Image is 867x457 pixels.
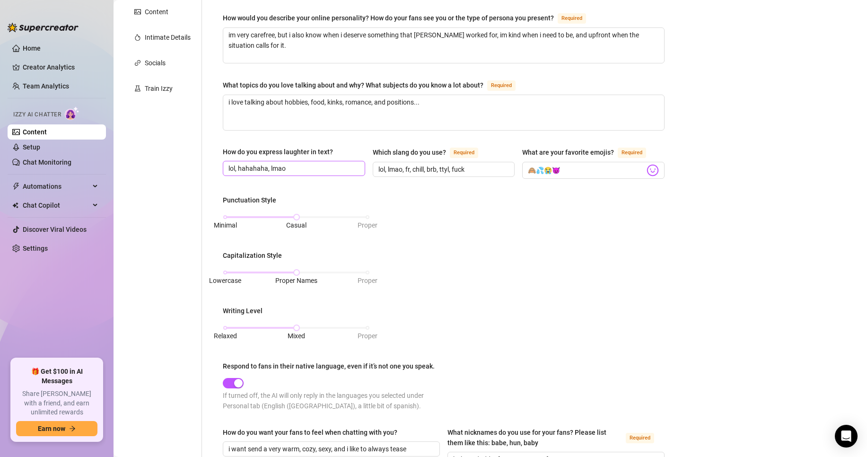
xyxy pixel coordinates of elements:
[16,367,97,386] span: 🎁 Get $100 in AI Messages
[223,147,333,157] div: How do you express laughter in text?
[23,179,90,194] span: Automations
[23,128,47,136] a: Content
[522,147,657,158] label: What are your favorite emojis?
[626,433,654,443] span: Required
[12,183,20,190] span: thunderbolt
[145,32,191,43] div: Intimate Details
[134,85,141,92] span: experiment
[23,143,40,151] a: Setup
[358,221,377,229] span: Proper
[214,221,237,229] span: Minimal
[223,80,483,90] div: What topics do you love talking about and why? What subjects do you know a lot about?
[618,148,646,158] span: Required
[134,34,141,41] span: fire
[134,9,141,15] span: picture
[558,13,586,24] span: Required
[450,148,478,158] span: Required
[223,378,244,388] button: Respond to fans in their native language, even if it’s not one you speak.
[145,83,173,94] div: Train Izzy
[223,361,435,371] div: Respond to fans in their native language, even if it’s not one you speak.
[223,361,441,371] label: Respond to fans in their native language, even if it’s not one you speak.
[373,147,446,158] div: Which slang do you use?
[16,421,97,436] button: Earn nowarrow-right
[23,245,48,252] a: Settings
[522,147,614,158] div: What are your favorite emojis?
[647,164,659,176] img: svg%3e
[223,390,444,411] div: If turned off, the AI will only reply in the languages you selected under Personal tab (English (...
[38,425,65,432] span: Earn now
[447,427,622,448] div: What nicknames do you use for your fans? Please list them like this: babe, hun, baby
[23,226,87,233] a: Discover Viral Videos
[214,332,237,340] span: Relaxed
[275,277,317,284] span: Proper Names
[528,164,645,176] input: What are your favorite emojis?
[228,444,432,454] input: How do you want your fans to feel when chatting with you?
[373,147,489,158] label: Which slang do you use?
[134,60,141,66] span: link
[447,427,665,448] label: What nicknames do you use for your fans? Please list them like this: babe, hun, baby
[228,163,358,174] input: How do you express laughter in text?
[23,60,98,75] a: Creator Analytics
[145,58,166,68] div: Socials
[23,198,90,213] span: Chat Copilot
[358,277,377,284] span: Proper
[223,147,340,157] label: How do you express laughter in text?
[223,28,664,63] textarea: How would you describe your online personality? How do your fans see you or the type of persona y...
[23,158,71,166] a: Chat Monitoring
[223,79,526,91] label: What topics do you love talking about and why? What subjects do you know a lot about?
[223,13,554,23] div: How would you describe your online personality? How do your fans see you or the type of persona y...
[23,82,69,90] a: Team Analytics
[223,95,664,130] textarea: What topics do you love talking about and why? What subjects do you know a lot about?
[223,250,282,261] div: Capitalization Style
[12,202,18,209] img: Chat Copilot
[288,332,305,340] span: Mixed
[358,332,377,340] span: Proper
[286,221,307,229] span: Casual
[23,44,41,52] a: Home
[835,425,858,448] div: Open Intercom Messenger
[65,106,79,120] img: AI Chatter
[378,164,508,175] input: Which slang do you use?
[223,306,263,316] div: Writing Level
[223,427,404,438] label: How do you want your fans to feel when chatting with you?
[209,277,241,284] span: Lowercase
[223,12,596,24] label: How would you describe your online personality? How do your fans see you or the type of persona y...
[223,195,276,205] div: Punctuation Style
[145,7,168,17] div: Content
[13,110,61,119] span: Izzy AI Chatter
[16,389,97,417] span: Share [PERSON_NAME] with a friend, and earn unlimited rewards
[8,23,79,32] img: logo-BBDzfeDw.svg
[223,427,397,438] div: How do you want your fans to feel when chatting with you?
[487,80,516,91] span: Required
[69,425,76,432] span: arrow-right
[223,195,283,205] label: Punctuation Style
[223,306,269,316] label: Writing Level
[223,250,289,261] label: Capitalization Style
